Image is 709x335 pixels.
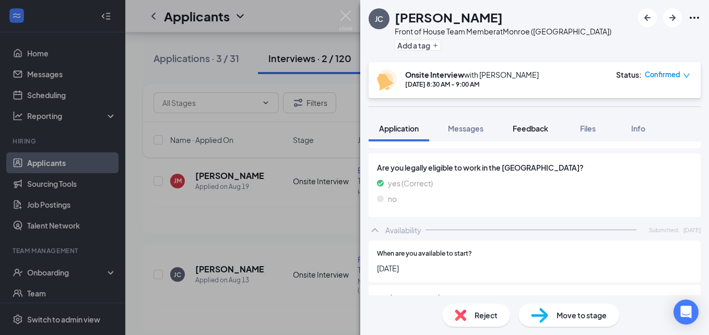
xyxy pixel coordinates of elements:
[666,11,679,24] svg: ArrowRight
[375,14,383,24] div: JC
[395,26,611,37] div: Front of House Team Member at Monroe ([GEOGRAPHIC_DATA])
[377,162,692,173] span: Are you legally eligible to work in the [GEOGRAPHIC_DATA]?
[377,262,692,274] span: [DATE]
[405,70,464,79] b: Onsite Interview
[405,69,539,80] div: with [PERSON_NAME]
[663,8,682,27] button: ArrowRight
[683,225,701,234] span: [DATE]
[649,225,679,234] span: Submitted:
[395,40,441,51] button: PlusAdd a tag
[645,69,680,80] span: Confirmed
[369,224,381,236] svg: ChevronUp
[379,124,419,133] span: Application
[673,300,699,325] div: Open Intercom Messenger
[638,8,657,27] button: ArrowLeftNew
[513,124,548,133] span: Feedback
[580,124,596,133] span: Files
[388,177,433,189] span: yes (Correct)
[377,249,472,259] span: When are you available to start?
[377,293,440,303] span: Employment Desired
[388,193,397,205] span: no
[432,42,439,49] svg: Plus
[688,11,701,24] svg: Ellipses
[557,309,607,321] span: Move to stage
[448,124,483,133] span: Messages
[683,72,690,79] span: down
[385,225,421,235] div: Availability
[641,11,654,24] svg: ArrowLeftNew
[631,124,645,133] span: Info
[395,8,503,26] h1: [PERSON_NAME]
[616,69,642,80] div: Status :
[475,309,498,321] span: Reject
[405,80,539,89] div: [DATE] 8:30 AM - 9:00 AM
